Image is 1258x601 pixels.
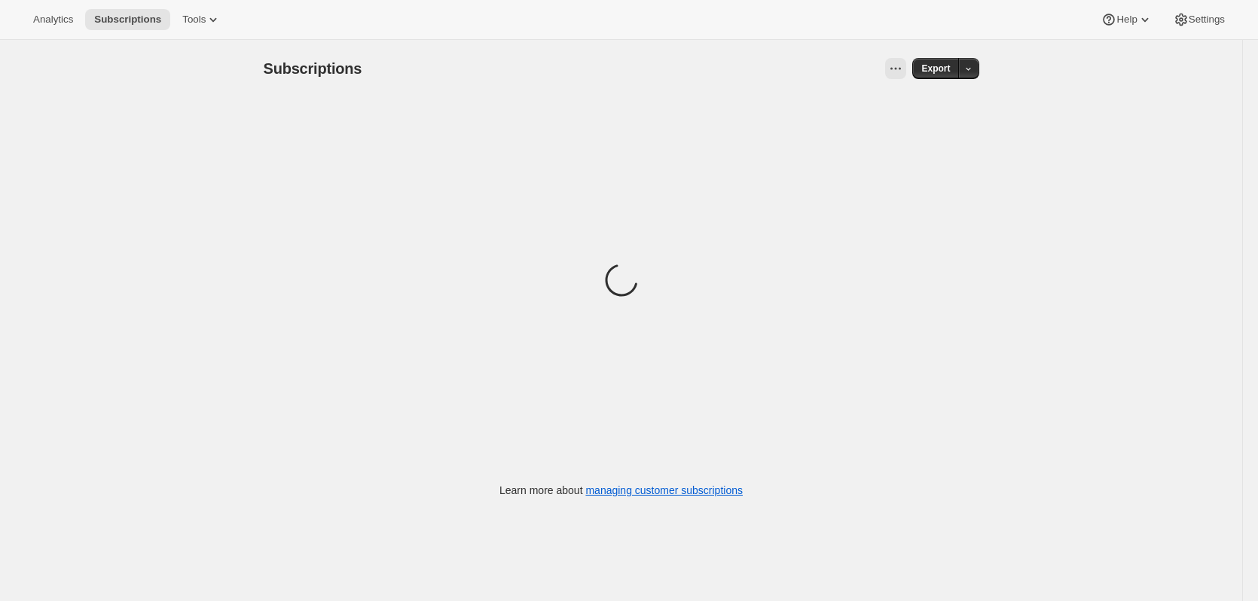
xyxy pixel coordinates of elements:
[182,14,206,26] span: Tools
[912,58,959,79] button: Export
[1189,14,1225,26] span: Settings
[85,9,170,30] button: Subscriptions
[1092,9,1161,30] button: Help
[173,9,230,30] button: Tools
[24,9,82,30] button: Analytics
[585,484,743,496] a: managing customer subscriptions
[1165,9,1234,30] button: Settings
[1116,14,1137,26] span: Help
[499,483,743,498] p: Learn more about
[264,60,362,77] span: Subscriptions
[885,58,906,79] button: View actions for Subscriptions
[94,14,161,26] span: Subscriptions
[33,14,73,26] span: Analytics
[921,63,950,75] span: Export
